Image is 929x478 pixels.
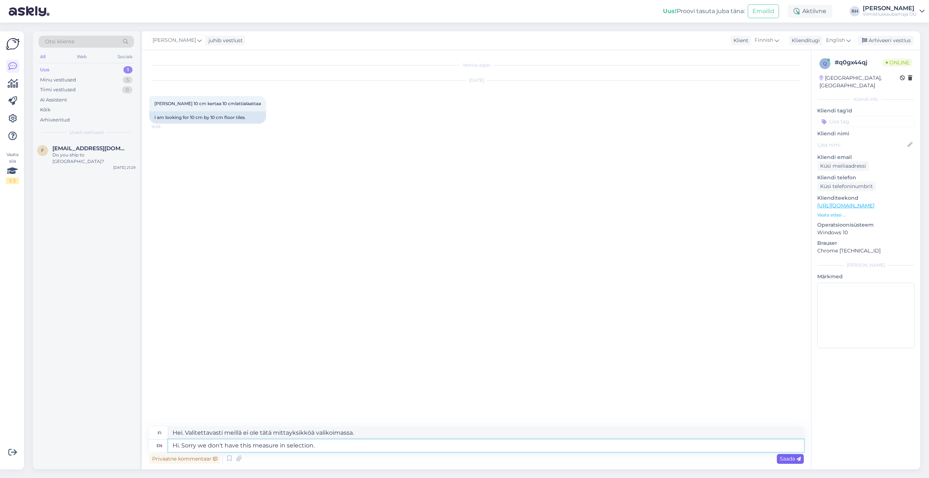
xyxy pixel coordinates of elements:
textarea: Hei. Valitettavasti meillä ei ole tätä mittayksikköä valikoimassa. [168,427,804,439]
p: Windows 10 [817,229,914,236]
div: Klienditugi [789,37,820,44]
div: All [39,52,47,61]
div: fi [158,427,161,439]
div: Aktiivne [788,5,832,18]
div: Arhiveeri vestlus [858,36,914,45]
div: 0 [122,86,133,93]
p: Operatsioonisüsteem [817,221,914,229]
p: Kliendi email [817,154,914,161]
span: Online [883,59,912,67]
span: [PERSON_NAME] [153,36,196,44]
span: f [41,148,44,153]
div: Tiimi vestlused [40,86,76,93]
p: Märkmed [817,273,914,280]
p: Vaata edasi ... [817,212,914,218]
div: Privaatne kommentaar [149,454,220,464]
span: Saada [780,455,801,462]
div: [PERSON_NAME] [817,262,914,268]
p: Kliendi nimi [817,130,914,138]
div: Uus [40,66,50,73]
div: Küsi meiliaadressi [817,161,869,171]
div: Kõik [40,106,51,113]
div: [PERSON_NAME] [863,5,917,11]
div: Arhiveeritud [40,116,70,124]
input: Lisa nimi [818,141,906,149]
div: Socials [116,52,134,61]
span: q [823,61,827,66]
p: Brauser [817,239,914,247]
span: Uued vestlused [70,129,103,136]
span: 10:53 [151,124,179,130]
div: Vestlus algas [149,62,804,68]
span: English [826,36,845,44]
div: AI Assistent [40,96,67,104]
img: Askly Logo [6,37,20,51]
button: Emailid [748,4,779,18]
div: # q0gx44qj [835,58,883,67]
div: 1 [123,66,133,73]
p: Klienditeekond [817,194,914,202]
span: Finnish [755,36,773,44]
div: Kliendi info [817,96,914,103]
div: Küsi telefoninumbrit [817,182,876,191]
span: Otsi kliente [45,38,74,45]
div: Minu vestlused [40,76,76,84]
div: Viimistluskaubamaja OÜ [863,11,917,17]
div: Do you ship to [GEOGRAPHIC_DATA]? [52,152,135,165]
div: juhib vestlust [206,37,243,44]
div: Vaata siia [6,151,19,184]
div: Proovi tasuta juba täna: [663,7,745,16]
div: 1 / 3 [6,178,19,184]
textarea: Hi. Sorry we don't have this measure in selection. [168,439,804,452]
a: [PERSON_NAME]Viimistluskaubamaja OÜ [863,5,925,17]
div: 5 [123,76,133,84]
p: Kliendi telefon [817,174,914,182]
div: en [157,439,162,452]
a: [URL][DOMAIN_NAME] [817,202,874,209]
span: [PERSON_NAME] 10 cm kertaa 10 cmlattialaattaa [154,101,261,106]
p: Chrome [TECHNICAL_ID] [817,247,914,255]
span: fllw@yahoo.com [52,145,128,152]
div: RH [850,6,860,16]
p: Kliendi tag'id [817,107,914,115]
div: Web [75,52,88,61]
div: Klient [731,37,748,44]
div: [GEOGRAPHIC_DATA], [GEOGRAPHIC_DATA] [819,74,900,89]
div: [DATE] 21:29 [113,165,135,170]
b: Uus! [663,8,677,15]
div: [DATE] [149,77,804,84]
input: Lisa tag [817,116,914,127]
div: I am looking for 10 cm by 10 cm floor tiles. [149,111,266,124]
